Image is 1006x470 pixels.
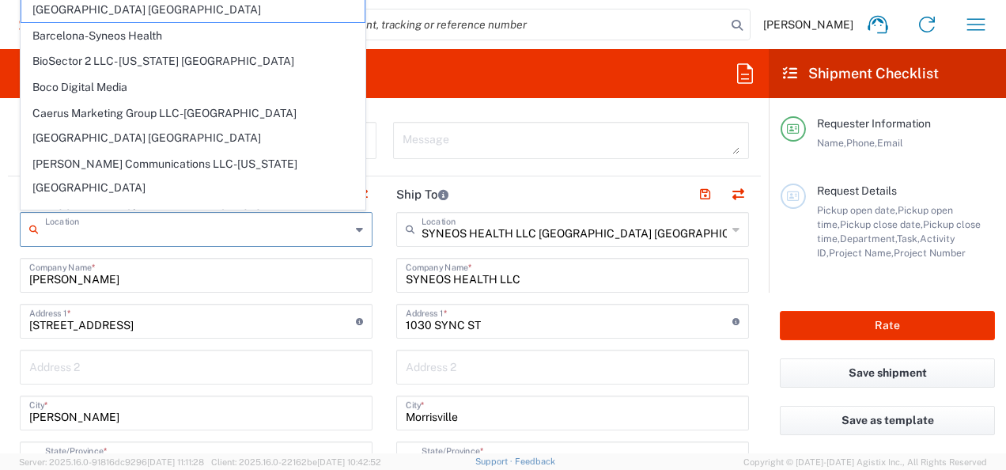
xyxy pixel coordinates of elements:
[743,455,987,469] span: Copyright © [DATE]-[DATE] Agistix Inc., All Rights Reserved
[21,152,365,201] span: [PERSON_NAME] Communications LLC-[US_STATE] [GEOGRAPHIC_DATA]
[817,137,846,149] span: Name,
[475,457,515,466] a: Support
[316,9,726,40] input: Shipment, tracking or reference number
[780,358,995,388] button: Save shipment
[147,457,204,467] span: [DATE] 11:11:28
[21,202,365,251] span: [PERSON_NAME] Chicco Agency, LLC-[US_STATE] [GEOGRAPHIC_DATA]
[21,101,365,150] span: Caerus Marketing Group LLC-[GEOGRAPHIC_DATA] [GEOGRAPHIC_DATA] [GEOGRAPHIC_DATA]
[840,233,897,244] span: Department,
[19,64,200,83] h2: Desktop Shipment Request
[817,184,897,197] span: Request Details
[897,233,920,244] span: Task,
[396,187,448,203] h2: Ship To
[783,64,939,83] h2: Shipment Checklist
[877,137,903,149] span: Email
[829,247,894,259] span: Project Name,
[19,457,204,467] span: Server: 2025.16.0-91816dc9296
[840,218,923,230] span: Pickup close date,
[780,311,995,340] button: Rate
[515,457,555,466] a: Feedback
[817,117,931,130] span: Requester Information
[780,406,995,435] button: Save as template
[846,137,877,149] span: Phone,
[211,457,381,467] span: Client: 2025.16.0-22162be
[817,204,898,216] span: Pickup open date,
[317,457,381,467] span: [DATE] 10:42:52
[894,247,966,259] span: Project Number
[763,17,853,32] span: [PERSON_NAME]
